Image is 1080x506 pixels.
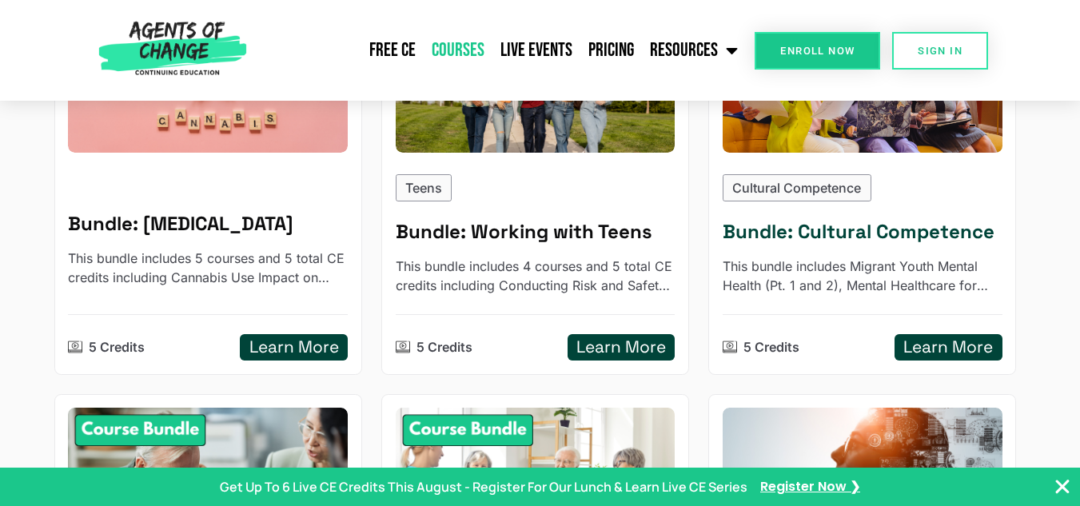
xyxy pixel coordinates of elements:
[642,30,746,70] a: Resources
[780,46,855,56] span: Enroll Now
[220,477,747,496] p: Get Up To 6 Live CE Credits This August - Register For Our Lunch & Learn Live CE Series
[492,30,580,70] a: Live Events
[892,32,988,70] a: SIGN IN
[903,337,993,357] h5: Learn More
[253,30,747,70] nav: Menu
[743,337,799,357] p: 5 Credits
[89,337,145,357] p: 5 Credits
[1053,477,1072,496] button: Close Banner
[396,257,675,295] p: This bundle includes 4 courses and 5 total CE credits including Conducting Risk and Safety Assess...
[424,30,492,70] a: Courses
[723,221,1002,244] h5: Bundle: Cultural Competence
[361,30,424,70] a: Free CE
[918,46,962,56] span: SIGN IN
[249,337,339,357] h5: Learn More
[576,337,666,357] h5: Learn More
[732,178,861,197] p: Cultural Competence
[405,178,442,197] p: Teens
[580,30,642,70] a: Pricing
[416,337,472,357] p: 5 Credits
[755,32,880,70] a: Enroll Now
[723,257,1002,295] p: This bundle includes Migrant Youth Mental Health (Pt. 1 and 2), Mental Healthcare for Latinos, Na...
[760,478,860,496] a: Register Now ❯
[68,249,348,287] p: This bundle includes 5 courses and 5 total CE credits including Cannabis Use Impact on Mental Hea...
[68,213,348,236] h5: Bundle: Cannabis Use Disorder
[396,221,675,244] h5: Bundle: Working with Teens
